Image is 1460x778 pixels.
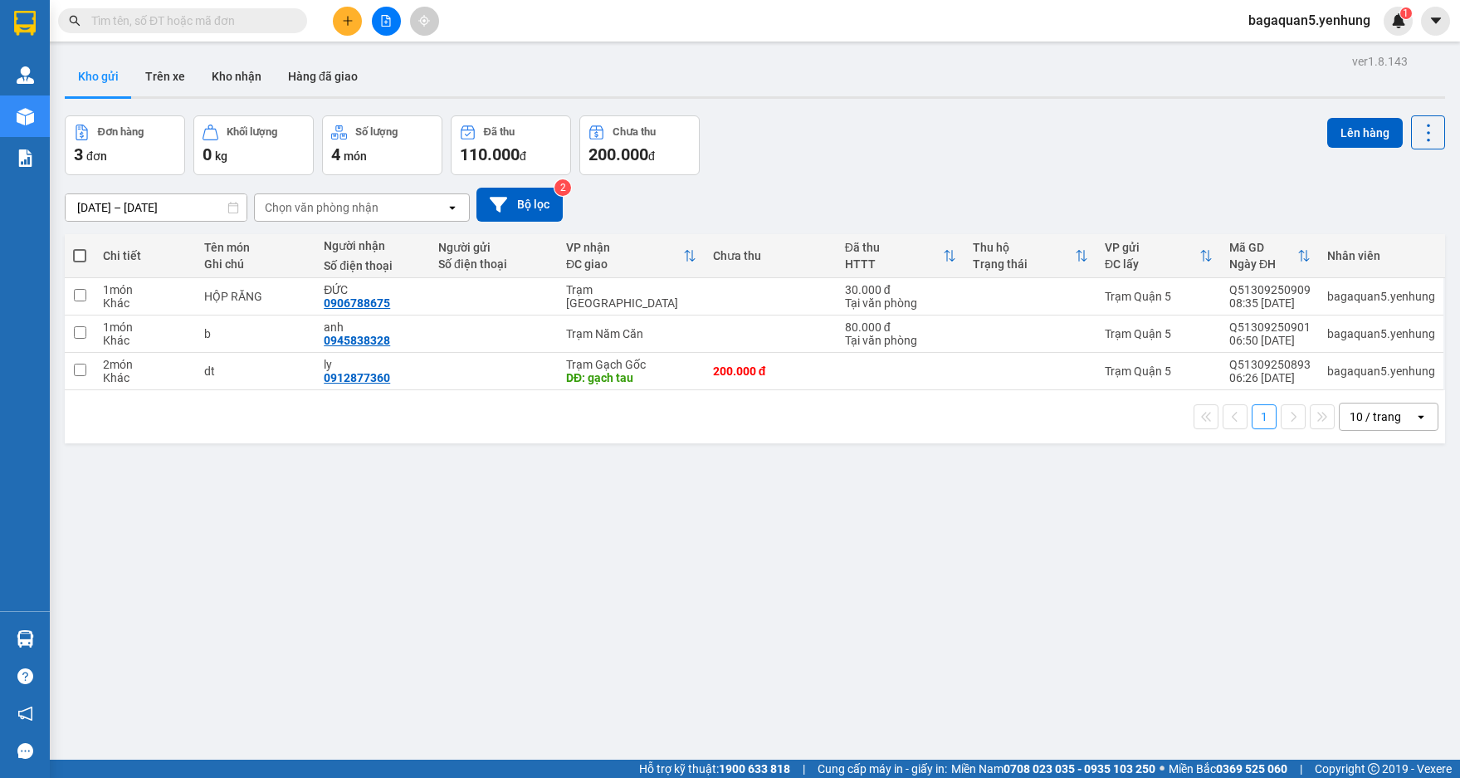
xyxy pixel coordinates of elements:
[380,15,392,27] span: file-add
[1229,241,1297,254] div: Mã GD
[438,257,549,271] div: Số điện thoại
[265,199,378,216] div: Chọn văn phòng nhận
[17,743,33,759] span: message
[324,283,422,296] div: ĐỨC
[554,179,571,196] sup: 2
[803,760,805,778] span: |
[818,760,947,778] span: Cung cấp máy in - giấy in:
[1229,296,1311,310] div: 08:35 [DATE]
[1403,7,1409,19] span: 1
[1229,283,1311,296] div: Q51309250909
[1327,290,1435,303] div: bagaquan5.yenhung
[98,126,144,138] div: Đơn hàng
[103,320,188,334] div: 1 món
[418,15,430,27] span: aim
[566,283,696,310] div: Trạm [GEOGRAPHIC_DATA]
[1235,10,1384,31] span: bagaquan5.yenhung
[973,241,1075,254] div: Thu hộ
[14,11,36,36] img: logo-vxr
[410,7,439,36] button: aim
[1096,234,1221,278] th: Toggle SortBy
[1105,327,1213,340] div: Trạm Quận 5
[103,334,188,347] div: Khác
[227,126,277,138] div: Khối lượng
[1428,13,1443,28] span: caret-down
[1350,409,1401,425] div: 10 / trang
[964,234,1096,278] th: Toggle SortBy
[1368,763,1379,775] span: copyright
[66,194,247,221] input: Select a date range.
[331,144,340,164] span: 4
[1229,257,1297,271] div: Ngày ĐH
[372,7,401,36] button: file-add
[1421,7,1450,36] button: caret-down
[1352,52,1408,71] div: ver 1.8.143
[438,241,549,254] div: Người gửi
[845,334,956,347] div: Tại văn phòng
[520,149,526,163] span: đ
[1327,327,1435,340] div: bagaquan5.yenhung
[446,201,459,214] svg: open
[324,334,390,347] div: 0945838328
[1003,762,1155,776] strong: 0708 023 035 - 0935 103 250
[451,115,571,175] button: Đã thu110.000đ
[1327,365,1435,378] div: bagaquan5.yenhung
[204,257,307,271] div: Ghi chú
[613,126,656,138] div: Chưa thu
[198,56,275,96] button: Kho nhận
[1160,766,1165,772] span: ⚪️
[17,668,33,684] span: question-circle
[324,320,422,334] div: anh
[566,371,696,384] div: DĐ: gạch tau
[324,239,422,252] div: Người nhận
[566,327,696,340] div: Trạm Năm Căn
[566,257,683,271] div: ĐC giao
[1169,760,1287,778] span: Miền Bắc
[951,760,1155,778] span: Miền Nam
[204,241,307,254] div: Tên món
[1327,249,1435,262] div: Nhân viên
[484,126,515,138] div: Đã thu
[719,762,790,776] strong: 1900 633 818
[1400,7,1412,19] sup: 1
[973,257,1075,271] div: Trạng thái
[845,320,956,334] div: 80.000 đ
[103,358,188,371] div: 2 món
[333,7,362,36] button: plus
[344,149,367,163] span: món
[566,241,683,254] div: VP nhận
[1229,371,1311,384] div: 06:26 [DATE]
[845,296,956,310] div: Tại văn phòng
[17,149,34,167] img: solution-icon
[324,259,422,272] div: Số điện thoại
[1105,257,1199,271] div: ĐC lấy
[103,371,188,384] div: Khác
[342,15,354,27] span: plus
[845,257,943,271] div: HTTT
[275,56,371,96] button: Hàng đã giao
[65,115,185,175] button: Đơn hàng3đơn
[69,15,81,27] span: search
[1252,404,1277,429] button: 1
[558,234,705,278] th: Toggle SortBy
[1216,762,1287,776] strong: 0369 525 060
[103,249,188,262] div: Chi tiết
[713,249,828,262] div: Chưa thu
[639,760,790,778] span: Hỗ trợ kỹ thuật:
[837,234,964,278] th: Toggle SortBy
[476,188,563,222] button: Bộ lọc
[91,12,287,30] input: Tìm tên, số ĐT hoặc mã đơn
[132,56,198,96] button: Trên xe
[324,296,390,310] div: 0906788675
[17,66,34,84] img: warehouse-icon
[588,144,648,164] span: 200.000
[1300,760,1302,778] span: |
[579,115,700,175] button: Chưa thu200.000đ
[103,283,188,296] div: 1 món
[17,108,34,125] img: warehouse-icon
[324,358,422,371] div: ly
[103,296,188,310] div: Khác
[845,283,956,296] div: 30.000 đ
[1229,334,1311,347] div: 06:50 [DATE]
[193,115,314,175] button: Khối lượng0kg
